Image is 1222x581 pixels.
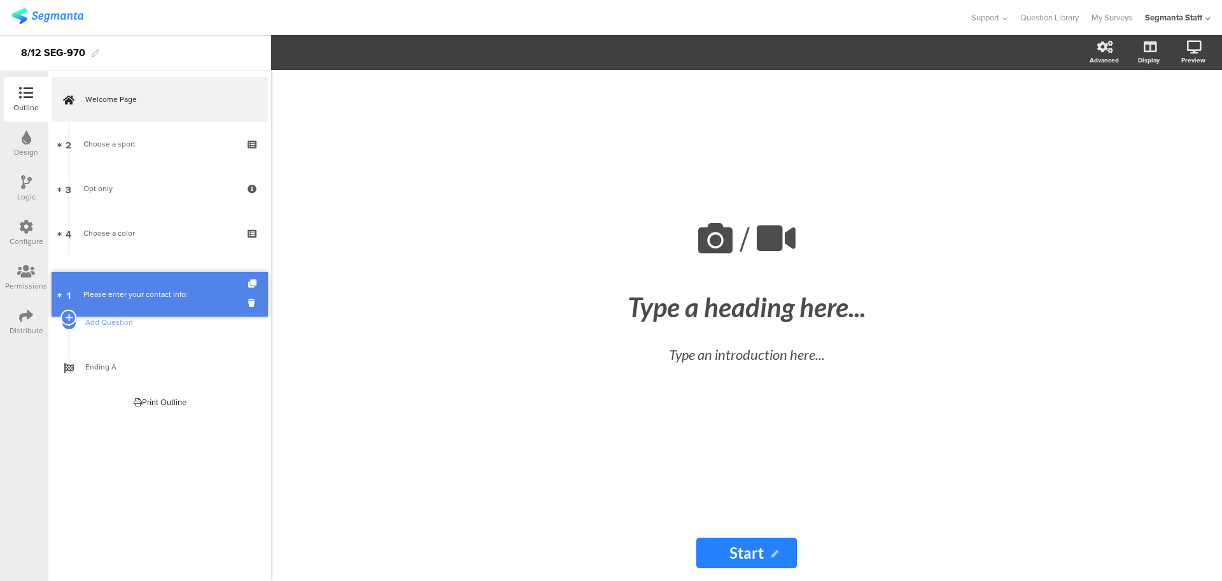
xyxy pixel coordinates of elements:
span: Ending A [85,361,248,373]
div: Design [14,147,38,158]
div: Print Outline [134,396,186,408]
a: 2 Choose a sport [52,122,268,166]
span: Welcome Page [85,93,248,106]
i: Duplicate [248,280,259,288]
a: 1 Please enter your contact info: [52,272,268,317]
input: Start [696,538,797,568]
div: Distribute [10,325,43,336]
div: Type a heading here... [511,291,982,323]
div: Advanced [1090,55,1119,65]
span: 4 [66,226,71,240]
img: segmanta logo [11,8,83,24]
span: 3 [66,182,71,196]
div: Permissions [5,280,47,292]
div: Preview [1181,55,1205,65]
div: Logic [17,191,36,203]
span: 2 [66,137,71,151]
a: 3 Opt only [52,166,268,211]
div: Please enter your contact info: [83,288,235,301]
a: 4 Choose a color [52,211,268,255]
span: 1 [67,287,71,301]
span: Add Question [85,316,248,329]
div: Outline [13,102,39,113]
i: Delete [248,297,259,309]
div: 8/12 SEG-970 [21,43,85,63]
span: Support [971,11,999,24]
a: Welcome Page [52,77,268,122]
div: Choose a color [83,227,235,240]
a: Ending A [52,345,268,389]
span: / [740,214,750,264]
div: Display [1138,55,1160,65]
div: Segmanta Staff [1145,11,1202,24]
div: Choose a sport [83,138,235,150]
div: Opt only [83,182,235,195]
div: Configure [10,236,43,247]
div: Type an introduction here... [524,344,969,365]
